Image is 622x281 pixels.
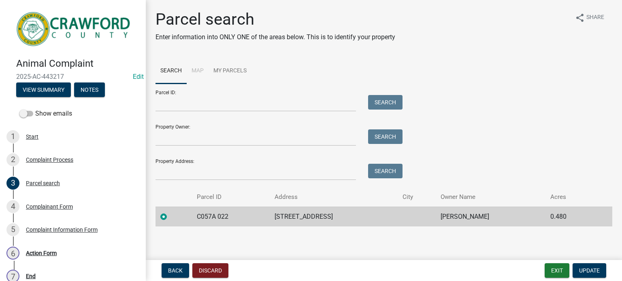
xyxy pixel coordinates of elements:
[6,130,19,143] div: 1
[133,73,144,80] wm-modal-confirm: Edit Application Number
[74,82,105,97] button: Notes
[26,273,36,279] div: End
[545,188,594,207] th: Acres
[270,188,398,207] th: Address
[168,267,183,274] span: Back
[368,129,403,144] button: Search
[6,247,19,260] div: 6
[368,164,403,178] button: Search
[398,188,436,207] th: City
[192,263,228,278] button: Discard
[16,82,71,97] button: View Summary
[575,13,585,23] i: share
[74,87,105,93] wm-modal-confirm: Notes
[26,180,60,186] div: Parcel search
[209,58,251,84] a: My Parcels
[579,267,600,274] span: Update
[436,207,545,226] td: [PERSON_NAME]
[192,207,270,226] td: C057A 022
[155,32,395,42] p: Enter information into ONLY ONE of the areas below. This is to identify your property
[270,207,398,226] td: [STREET_ADDRESS]
[573,263,606,278] button: Update
[19,109,72,118] label: Show emails
[155,58,187,84] a: Search
[16,73,130,80] span: 2025-AC-443217
[545,207,594,226] td: 0.480
[545,263,569,278] button: Exit
[26,157,73,163] div: Complaint Process
[16,87,71,93] wm-modal-confirm: Summary
[26,250,57,256] div: Action Form
[6,177,19,190] div: 3
[16,8,133,49] img: Crawford County, Georgia
[133,73,144,80] a: Edit
[6,200,19,213] div: 4
[436,188,545,207] th: Owner Name
[26,227,98,232] div: Complaint Information Form
[6,223,19,236] div: 5
[586,13,604,23] span: Share
[26,204,73,209] div: Complainant Form
[569,10,611,25] button: shareShare
[162,263,189,278] button: Back
[368,95,403,110] button: Search
[26,134,38,139] div: Start
[16,58,139,70] h4: Animal Complaint
[6,153,19,166] div: 2
[155,10,395,29] h1: Parcel search
[192,188,270,207] th: Parcel ID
